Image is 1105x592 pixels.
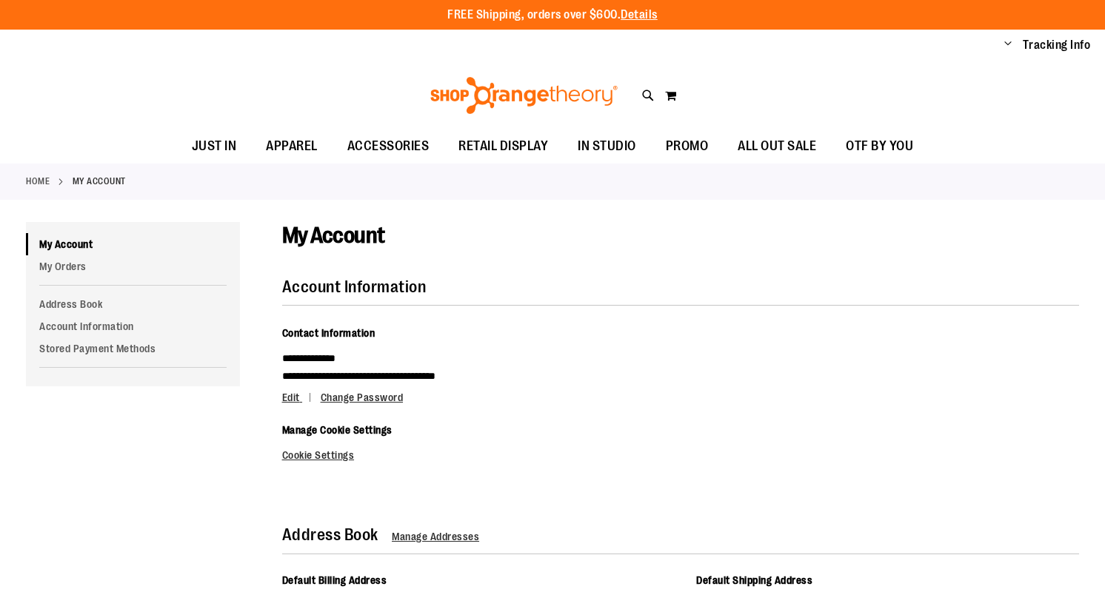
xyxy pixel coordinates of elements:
span: ACCESSORIES [347,129,430,163]
strong: Address Book [282,525,378,544]
span: Manage Cookie Settings [282,424,393,436]
span: APPAREL [266,129,318,163]
a: My Account [26,233,240,255]
a: My Orders [26,255,240,277]
a: Manage Addresses [392,531,479,542]
strong: My Account [73,175,126,188]
span: Default Shipping Address [696,574,812,586]
span: OTF BY YOU [846,129,913,163]
a: Home [26,175,50,188]
a: Account Information [26,315,240,337]
a: Stored Payment Methods [26,337,240,360]
span: My Account [282,223,385,248]
span: RETAIL DISPLAY [458,129,548,163]
a: Address Book [26,293,240,315]
img: Shop Orangetheory [428,77,620,114]
a: Cookie Settings [282,449,355,461]
span: Edit [282,391,300,403]
span: ALL OUT SALE [738,129,816,163]
span: PROMO [666,129,709,163]
span: Contact Information [282,327,375,339]
a: Details [621,8,658,21]
a: Change Password [321,391,404,403]
strong: Account Information [282,277,427,296]
span: Default Billing Address [282,574,387,586]
a: Tracking Info [1023,37,1091,53]
button: Account menu [1004,38,1012,53]
p: FREE Shipping, orders over $600. [447,7,658,24]
span: JUST IN [192,129,237,163]
span: IN STUDIO [578,129,636,163]
a: Edit [282,391,318,403]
